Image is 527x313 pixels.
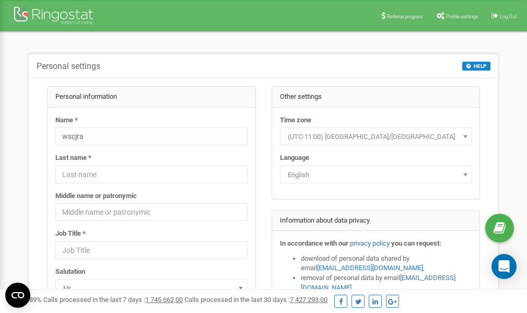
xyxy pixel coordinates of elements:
[280,153,309,163] label: Language
[280,166,472,183] span: English
[55,127,248,145] input: Name
[462,62,490,71] button: HELP
[301,254,472,273] li: download of personal data shared by email ,
[391,239,441,247] strong: you can request:
[317,264,423,272] a: [EMAIL_ADDRESS][DOMAIN_NAME]
[37,62,100,71] h5: Personal settings
[55,115,78,125] label: Name *
[280,127,472,145] span: (UTC-11:00) Pacific/Midway
[48,87,255,108] div: Personal information
[43,296,183,304] span: Calls processed in the last 7 days :
[290,296,327,304] u: 7 427 293,00
[280,239,348,247] strong: In accordance with our
[350,239,390,247] a: privacy policy
[272,211,480,231] div: Information about data privacy
[59,281,244,296] span: Mr.
[284,168,469,182] span: English
[55,153,91,163] label: Last name *
[55,166,248,183] input: Last name
[491,254,517,279] div: Open Intercom Messenger
[284,130,469,144] span: (UTC-11:00) Pacific/Midway
[184,296,327,304] span: Calls processed in the last 30 days :
[272,87,480,108] div: Other settings
[55,203,248,221] input: Middle name or patronymic
[55,267,85,277] label: Salutation
[446,14,478,19] span: Profile settings
[387,14,423,19] span: Referral program
[55,279,248,297] span: Mr.
[55,191,137,201] label: Middle name or patronymic
[301,273,472,293] li: removal of personal data by email ,
[280,115,311,125] label: Time zone
[55,241,248,259] input: Job Title
[500,14,517,19] span: Log Out
[55,229,86,239] label: Job Title *
[145,296,183,304] u: 1 745 662,00
[5,283,30,308] button: Open CMP widget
